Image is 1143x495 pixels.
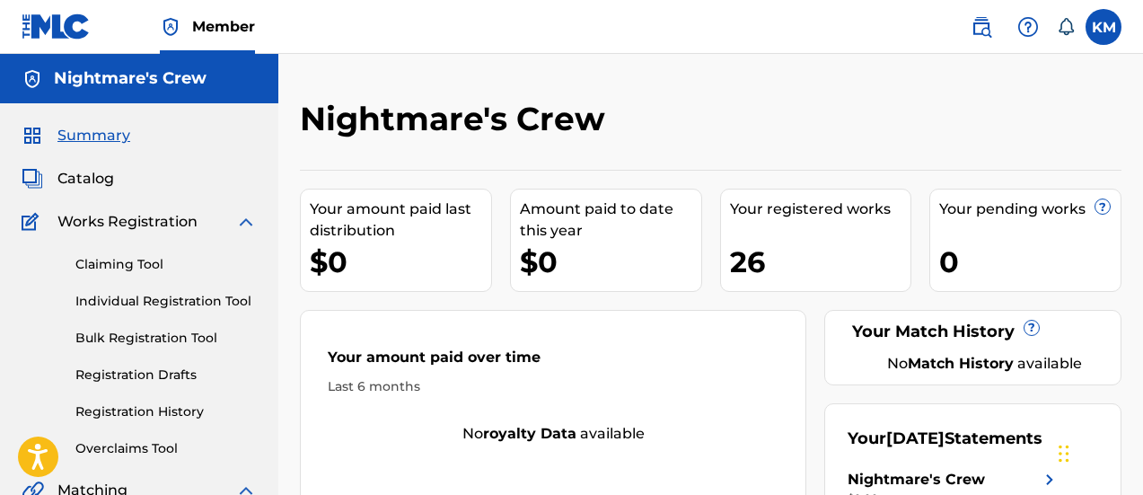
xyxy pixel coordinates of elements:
[54,68,207,89] h5: Nightmare's Crew
[1024,321,1039,335] span: ?
[22,125,43,146] img: Summary
[848,469,985,491] div: Nightmare's Crew
[1039,469,1060,491] img: right chevron icon
[75,329,257,348] a: Bulk Registration Tool
[22,168,114,190] a: CatalogCatalog
[939,199,1121,220] div: Your pending works
[328,377,778,396] div: Last 6 months
[886,429,945,448] span: [DATE]
[848,427,1042,451] div: Your Statements
[963,9,999,45] a: Public Search
[57,168,114,190] span: Catalog
[939,242,1121,282] div: 0
[300,99,614,139] h2: Nightmare's Crew
[1059,427,1069,481] div: Drag
[75,366,257,385] a: Registration Drafts
[730,199,911,220] div: Your registered works
[22,68,43,90] img: Accounts
[328,347,778,377] div: Your amount paid over time
[75,255,257,274] a: Claiming Tool
[310,242,491,282] div: $0
[1053,409,1143,495] iframe: Chat Widget
[971,16,992,38] img: search
[22,211,45,233] img: Works Registration
[22,168,43,190] img: Catalog
[1057,18,1075,36] div: Notifications
[75,292,257,311] a: Individual Registration Tool
[1017,16,1039,38] img: help
[1086,9,1121,45] div: User Menu
[1095,199,1110,214] span: ?
[870,353,1098,375] div: No available
[730,242,911,282] div: 26
[22,13,91,40] img: MLC Logo
[75,402,257,421] a: Registration History
[160,16,181,38] img: Top Rightsholder
[520,242,701,282] div: $0
[301,423,805,445] div: No available
[520,199,701,242] div: Amount paid to date this year
[235,211,257,233] img: expand
[75,439,257,458] a: Overclaims Tool
[22,125,130,146] a: SummarySummary
[1093,279,1143,424] iframe: Resource Center
[57,211,198,233] span: Works Registration
[310,199,491,242] div: Your amount paid last distribution
[848,320,1098,344] div: Your Match History
[192,16,255,37] span: Member
[908,355,1014,372] strong: Match History
[57,125,130,146] span: Summary
[1010,9,1046,45] div: Help
[483,425,576,442] strong: royalty data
